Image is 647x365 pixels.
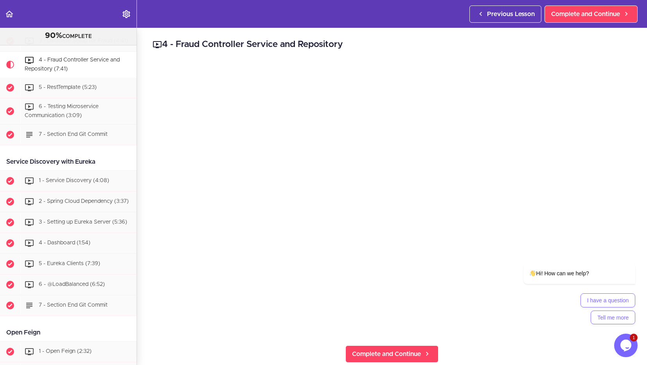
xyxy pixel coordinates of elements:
span: 90% [45,32,62,40]
span: Complete and Continue [551,9,620,19]
iframe: chat widget [498,192,639,330]
a: Complete and Continue [545,5,638,23]
span: 6 - Testing Microservice Communication (3:09) [25,104,99,118]
span: 1 - Service Discovery (4:08) [39,178,109,183]
div: COMPLETE [10,31,127,41]
svg: Back to course curriculum [5,9,14,19]
a: Previous Lesson [469,5,541,23]
span: 1 - Open Feign (2:32) [39,349,92,354]
iframe: Video Player [153,63,631,333]
span: Complete and Continue [352,349,421,359]
span: Previous Lesson [487,9,535,19]
svg: Settings Menu [122,9,131,19]
span: 7 - Section End Git Commit [39,302,108,308]
h2: 4 - Fraud Controller Service and Repository [153,38,631,51]
iframe: chat widget [614,334,639,357]
span: 5 - Eureka Clients (7:39) [39,261,100,266]
span: 6 - @LoadBalanced (6:52) [39,282,105,287]
span: 2 - Spring Cloud Dependency (3:37) [39,199,129,204]
span: 5 - RestTemplate (5:23) [39,85,97,90]
span: 4 - Fraud Controller Service and Repository (7:41) [25,58,120,72]
span: 3 - Setting up Eureka Server (5:36) [39,219,127,225]
a: Complete and Continue [345,345,439,363]
span: 7 - Section End Git Commit [39,132,108,137]
span: 4 - Dashboard (1:54) [39,240,90,246]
